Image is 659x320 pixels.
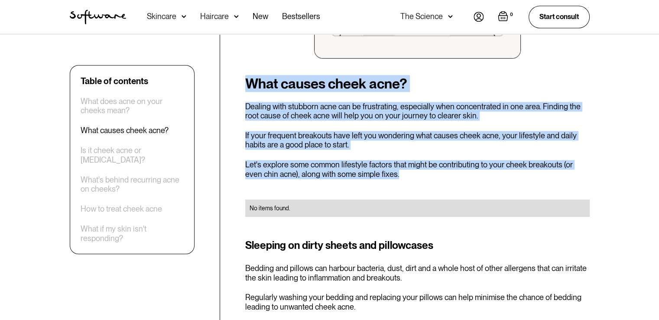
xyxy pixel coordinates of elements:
[182,12,186,21] img: arrow down
[70,10,126,24] img: Software Logo
[70,10,126,24] a: home
[147,12,176,21] div: Skincare
[245,76,590,91] h2: What causes cheek acne?
[81,126,169,136] a: What causes cheek acne?
[245,102,590,121] p: Dealing with stubborn acne can be frustrating, especially when concentrated in one area. Finding ...
[250,204,585,212] div: No items found.
[81,205,162,214] a: How to treat cheek acne
[245,264,590,282] p: Bedding and pillows can harbour bacteria, dust, dirt and a whole host of other allergens that can...
[400,12,443,21] div: The Science
[498,11,515,23] a: Open empty cart
[81,175,184,194] a: What's behind recurring acne on cheeks?
[81,76,148,86] div: Table of contents
[245,238,590,253] h3: Sleeping on dirty sheets and pillowcases
[245,293,590,311] p: Regularly washing your bedding and replacing your pillows can help minimise the chance of bedding...
[508,11,515,19] div: 0
[81,97,184,115] a: What does acne on your cheeks mean?
[448,12,453,21] img: arrow down
[245,131,590,150] p: If your frequent breakouts have left you wondering what causes cheek acne, your lifestyle and dai...
[245,160,590,179] p: Let's explore some common lifestyle factors that might be contributing to your cheek breakouts (o...
[529,6,590,28] a: Start consult
[200,12,229,21] div: Haircare
[81,146,184,165] a: Is it cheek acne or [MEDICAL_DATA]?
[234,12,239,21] img: arrow down
[81,225,184,243] a: What if my skin isn't responding?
